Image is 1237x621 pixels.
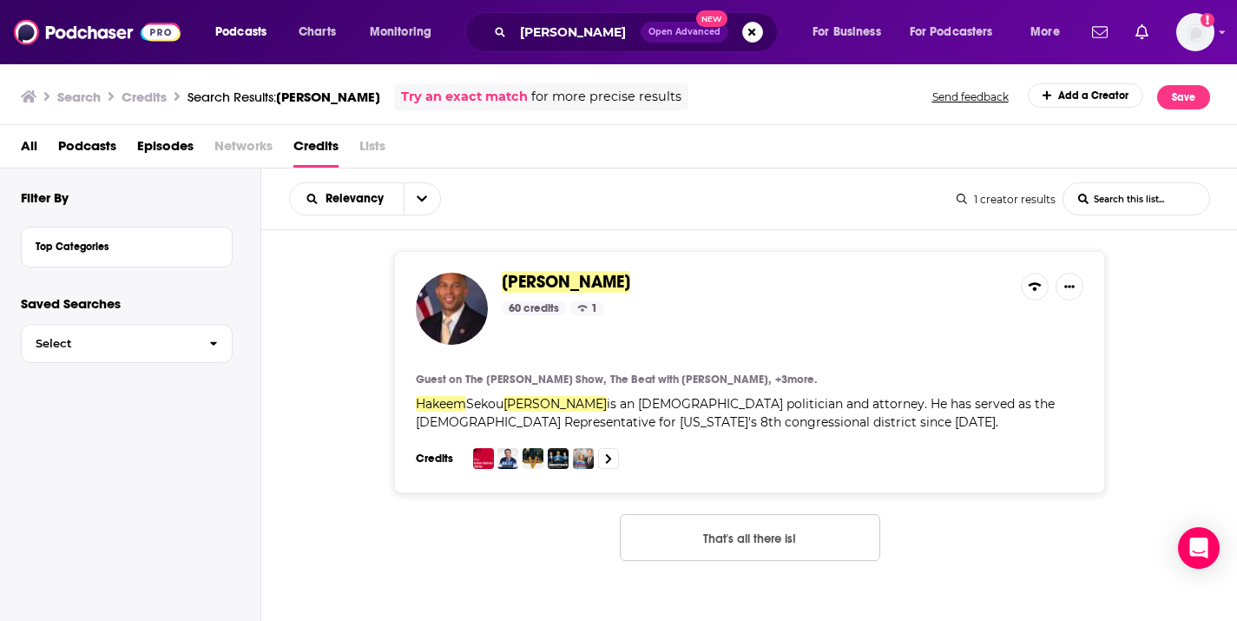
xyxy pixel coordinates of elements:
p: Saved Searches [21,295,233,312]
h4: Guest on [416,373,462,386]
div: Search Results: [188,89,380,105]
a: The Brian Lehrer Show [465,373,606,386]
a: +3more. [775,373,817,386]
button: open menu [404,183,440,215]
a: Credits [293,132,339,168]
div: 1 [570,301,604,315]
h3: Credits [416,452,459,466]
button: Nothing here. [620,514,880,561]
h4: The [PERSON_NAME] Show, [465,373,606,386]
button: open menu [203,18,289,46]
img: The MeidasTouch Podcast [548,448,569,469]
div: Search podcasts, credits, & more... [482,12,794,52]
a: Show notifications dropdown [1128,17,1155,47]
span: For Business [813,20,881,44]
img: Podchaser - Follow, Share and Rate Podcasts [14,16,181,49]
button: Select [21,324,233,363]
button: Top Categories [36,235,218,256]
button: Save [1157,85,1210,109]
a: Episodes [137,132,194,168]
div: Top Categories [36,241,207,253]
span: [PERSON_NAME] [502,271,630,293]
img: User Profile [1176,13,1214,51]
input: Search podcasts, credits, & more... [513,18,641,46]
a: All [21,132,37,168]
img: The Beat with Ari Melber [497,448,518,469]
span: For Podcasters [910,20,993,44]
button: open menu [290,193,404,205]
div: 1 creator results [957,193,1056,206]
img: State of the Union [573,448,594,469]
button: open menu [800,18,903,46]
button: open menu [358,18,454,46]
a: [PERSON_NAME] [502,273,630,292]
a: Charts [287,18,346,46]
a: Add a Creator [1028,83,1144,108]
button: Show profile menu [1176,13,1214,51]
span: Podcasts [215,20,266,44]
a: Podcasts [58,132,116,168]
span: for more precise results [531,87,681,107]
h4: The Beat with [PERSON_NAME], [610,373,771,386]
h3: Credits [122,89,167,105]
span: Charts [299,20,336,44]
span: New [696,10,727,27]
span: is an [DEMOGRAPHIC_DATA] politician and attorney. He has served as the [DEMOGRAPHIC_DATA] Represe... [416,396,1055,430]
a: Show notifications dropdown [1085,17,1115,47]
h3: Search [57,89,101,105]
span: Sekou [466,396,503,412]
a: The Beat with Ari Melber [610,373,771,386]
img: The View [523,448,543,469]
img: Hakeem Jeffries [416,273,488,345]
button: open menu [1018,18,1082,46]
span: More [1030,20,1060,44]
span: Monitoring [370,20,431,44]
button: Open AdvancedNew [641,22,728,43]
button: Show More Button [1056,273,1083,301]
a: Try an exact match [401,87,528,107]
span: Select [22,338,195,349]
span: Networks [214,132,273,168]
div: Open Intercom Messenger [1178,527,1220,569]
h2: Filter By [21,189,69,206]
button: Send feedback [927,83,1014,110]
h2: Choose List sort [289,182,441,215]
button: open menu [898,18,1018,46]
img: The Brian Lehrer Show [473,448,494,469]
span: Lists [359,132,385,168]
span: Relevancy [326,193,390,205]
span: Hakeem [416,396,466,412]
span: Open Advanced [648,28,720,36]
span: [PERSON_NAME] [276,89,380,105]
span: Logged in as jerryparshall [1176,13,1214,51]
span: [PERSON_NAME] [503,396,607,412]
div: 60 credits [502,301,566,315]
a: Search Results:[PERSON_NAME] [188,89,380,105]
svg: Add a profile image [1201,13,1214,27]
